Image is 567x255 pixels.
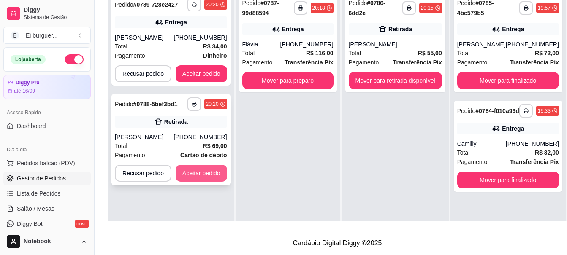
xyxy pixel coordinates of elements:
div: Dia a dia [3,143,91,156]
strong: Transferência Pix [285,59,334,66]
span: Pedido [457,107,476,114]
strong: R$ 72,00 [535,50,559,56]
span: Total [349,48,361,58]
div: [PHONE_NUMBER] [174,33,227,42]
button: Pedidos balcão (PDV) [3,156,91,170]
button: Mover para finalizado [457,72,559,89]
div: 20:20 [206,101,219,107]
button: Recusar pedido [115,65,171,82]
strong: # 0784-f010a93d [475,107,519,114]
button: Recusar pedido [115,165,171,182]
span: Lista de Pedidos [17,189,61,198]
button: Mover para preparo [242,72,334,89]
button: Aceitar pedido [176,65,227,82]
span: Total [457,148,470,157]
span: Diggy [24,6,87,14]
span: Gestor de Pedidos [17,174,66,183]
div: 20:20 [206,1,219,8]
span: Total [242,48,255,58]
span: Pagamento [457,157,488,166]
span: Pedido [115,101,133,107]
div: Acesso Rápido [3,106,91,119]
strong: # 0788-5bef3bd1 [133,101,178,107]
a: DiggySistema de Gestão [3,3,91,24]
span: Pagamento [115,51,145,60]
div: [PERSON_NAME] [457,40,506,48]
button: Alterar Status [65,54,84,64]
span: E [11,31,19,40]
strong: Transferência Pix [393,59,442,66]
strong: # 0789-728e2427 [133,1,178,8]
div: Entrega [502,124,524,133]
span: Dashboard [17,122,46,130]
article: Diggy Pro [16,80,40,86]
strong: R$ 55,00 [418,50,442,56]
span: Sistema de Gestão [24,14,87,21]
div: Entrega [165,18,187,27]
div: [PHONE_NUMBER] [280,40,334,48]
button: Mover para finalizado [457,172,559,188]
div: 19:33 [538,107,551,114]
span: Pagamento [115,150,145,160]
a: Dashboard [3,119,91,133]
span: Pedido [115,1,133,8]
div: [PHONE_NUMBER] [506,40,559,48]
div: 19:57 [538,5,551,11]
div: [PERSON_NAME] [349,40,442,48]
div: Camilly [457,140,506,148]
div: Entrega [502,25,524,33]
span: Salão / Mesas [17,204,54,213]
strong: Dinheiro [203,52,227,59]
strong: Cartão de débito [180,152,227,158]
strong: R$ 69,00 [203,142,227,149]
button: Aceitar pedido [176,165,227,182]
strong: R$ 32,00 [535,149,559,156]
strong: Transferência Pix [510,59,559,66]
span: Total [115,141,128,150]
strong: R$ 116,00 [306,50,334,56]
button: Select a team [3,27,91,44]
div: Entrega [282,25,304,33]
div: [PHONE_NUMBER] [506,140,559,148]
button: Notebook [3,231,91,252]
div: Retirada [164,118,188,126]
a: Diggy Botnovo [3,217,91,231]
button: Mover para retirada disponível [349,72,442,89]
a: Salão / Mesas [3,202,91,215]
article: até 16/09 [14,88,35,94]
span: Notebook [24,238,77,245]
div: [PERSON_NAME] [115,33,174,42]
span: Total [457,48,470,58]
a: Diggy Proaté 16/09 [3,75,91,99]
span: Pagamento [349,58,379,67]
strong: R$ 34,00 [203,43,227,50]
div: Flávia [242,40,280,48]
div: Retirada [388,25,412,33]
span: Total [115,42,128,51]
div: [PHONE_NUMBER] [174,133,227,141]
div: [PERSON_NAME] [115,133,174,141]
a: Gestor de Pedidos [3,172,91,185]
span: Diggy Bot [17,220,43,228]
div: Loja aberta [11,55,46,64]
span: Pagamento [242,58,273,67]
div: 20:18 [312,5,325,11]
span: Pedidos balcão (PDV) [17,159,75,167]
div: 20:15 [421,5,434,11]
span: Pagamento [457,58,488,67]
a: Lista de Pedidos [3,187,91,200]
div: Ei burguer ... [26,31,58,40]
strong: Transferência Pix [510,158,559,165]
